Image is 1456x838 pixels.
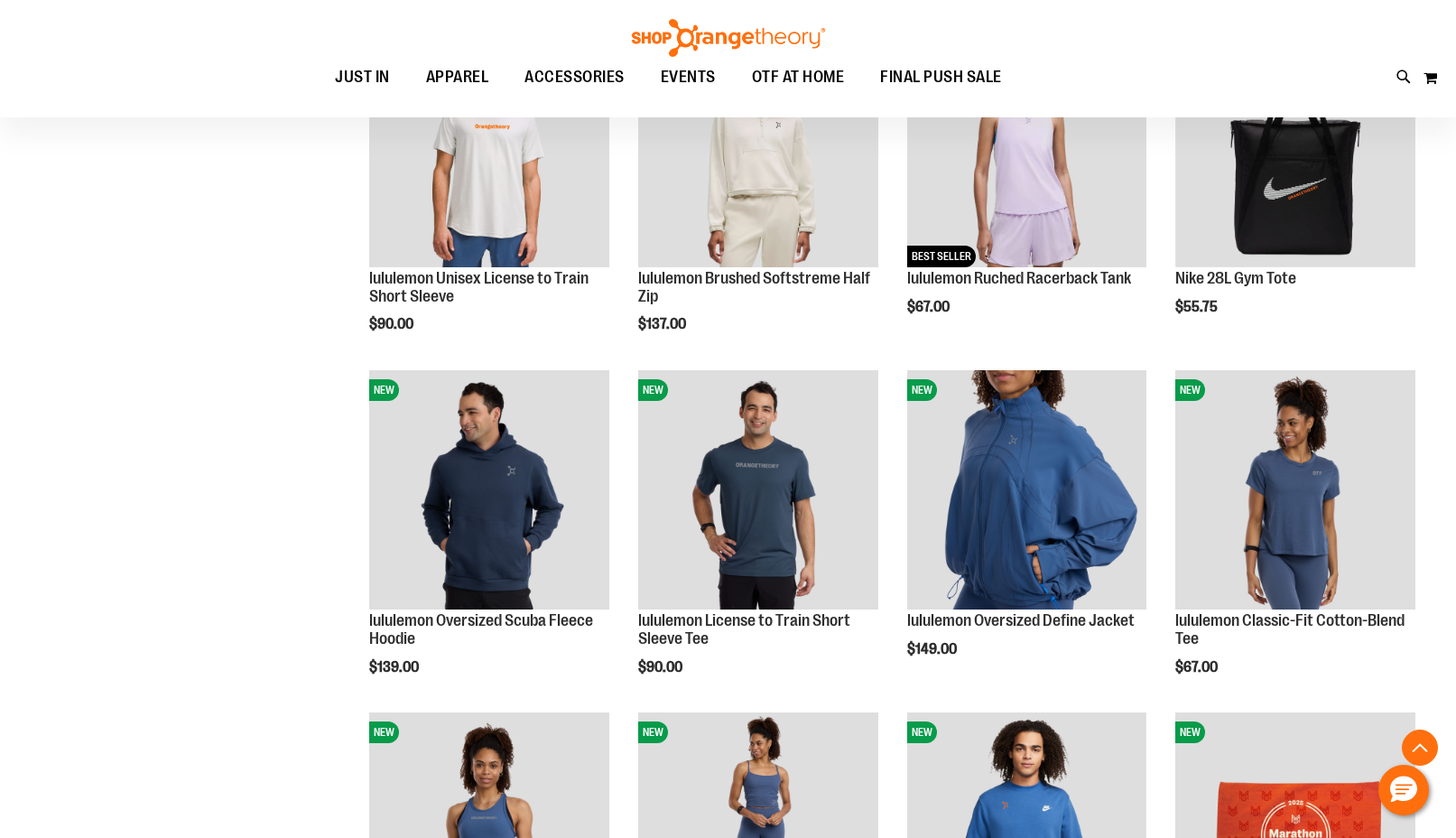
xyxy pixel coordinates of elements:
div: product [1166,18,1424,361]
div: product [898,18,1156,361]
button: Hello, have a question? Let’s chat. [1378,765,1429,815]
img: lululemon Oversized Define Jacket [907,370,1147,610]
a: Nike 28L Gym Tote [1175,269,1296,287]
a: lululemon Brushed Softstreme Half Zip [638,269,870,305]
span: $67.00 [907,299,952,315]
a: lululemon Classic-Fit Cotton-Blend Tee [1175,611,1405,647]
span: OTF AT HOME [752,57,845,98]
span: BEST SELLER [907,246,976,267]
img: Nike 28L Gym Tote [1175,27,1415,267]
a: lululemon Oversized Define Jacket [907,611,1135,629]
span: NEW [638,379,668,401]
a: OTF AT HOME [734,57,863,98]
img: lululemon License to Train Short Sleeve Tee [638,370,878,610]
span: $67.00 [1175,659,1220,675]
img: lululemon Unisex License to Train Short Sleeve [369,27,609,267]
div: product [360,361,618,722]
img: lululemon Classic-Fit Cotton-Blend Tee [1175,370,1415,610]
span: EVENTS [661,57,716,98]
span: $139.00 [369,659,422,675]
a: ACCESSORIES [506,57,643,98]
img: lululemon Ruched Racerback Tank [907,27,1147,267]
a: JUST IN [317,57,408,98]
span: FINAL PUSH SALE [880,57,1002,98]
span: $90.00 [369,316,416,332]
span: NEW [638,722,668,743]
div: product [629,18,887,378]
span: NEW [369,379,399,401]
span: NEW [369,722,399,743]
a: lululemon Oversized Scuba Fleece HoodieNEW [369,370,609,613]
img: lululemon Oversized Scuba Fleece Hoodie [369,370,609,610]
a: lululemon Brushed Softstreme Half ZipNEW [638,27,878,270]
div: product [1166,361,1424,722]
span: JUST IN [335,57,390,98]
a: FINAL PUSH SALE [862,57,1020,98]
a: lululemon Ruched Racerback TankNEWBEST SELLER [907,27,1147,270]
a: lululemon Oversized Scuba Fleece Hoodie [369,611,593,647]
div: product [898,361,1156,704]
a: lululemon License to Train Short Sleeve TeeNEW [638,370,878,613]
a: lululemon Oversized Define JacketNEW [907,370,1147,613]
span: ACCESSORIES [524,57,625,98]
span: $137.00 [638,316,689,332]
a: lululemon License to Train Short Sleeve Tee [638,611,850,647]
span: NEW [1175,722,1205,743]
a: APPAREL [408,57,507,98]
a: lululemon Classic-Fit Cotton-Blend TeeNEW [1175,370,1415,613]
a: lululemon Ruched Racerback Tank [907,269,1131,287]
span: $149.00 [907,641,960,657]
a: EVENTS [643,57,734,98]
span: NEW [907,722,937,743]
span: NEW [907,379,937,401]
span: NEW [1175,379,1205,401]
a: lululemon Unisex License to Train Short SleeveNEW [369,27,609,270]
span: APPAREL [426,57,489,98]
img: lululemon Brushed Softstreme Half Zip [638,27,878,267]
div: product [629,361,887,722]
div: product [360,18,618,378]
span: $90.00 [638,659,685,675]
a: Nike 28L Gym ToteNEW [1175,27,1415,270]
img: Shop Orangetheory [629,19,828,57]
span: $55.75 [1175,299,1220,315]
a: lululemon Unisex License to Train Short Sleeve [369,269,589,305]
button: Back To Top [1402,730,1438,766]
